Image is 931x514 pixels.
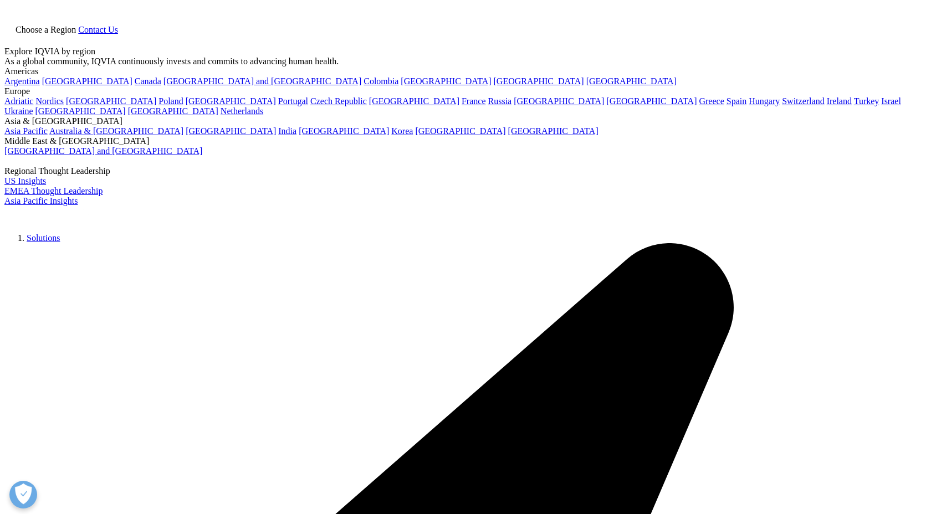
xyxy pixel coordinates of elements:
[4,166,927,176] div: Regional Thought Leadership
[782,96,824,106] a: Switzerland
[163,76,361,86] a: [GEOGRAPHIC_DATA] and [GEOGRAPHIC_DATA]
[699,96,724,106] a: Greece
[310,96,367,106] a: Czech Republic
[4,76,40,86] a: Argentina
[881,96,901,106] a: Israel
[369,96,459,106] a: [GEOGRAPHIC_DATA]
[4,66,927,76] div: Americas
[4,146,202,156] a: [GEOGRAPHIC_DATA] and [GEOGRAPHIC_DATA]
[78,25,118,34] a: Contact Us
[4,116,927,126] div: Asia & [GEOGRAPHIC_DATA]
[4,56,927,66] div: As a global community, IQVIA continuously invests and commits to advancing human health.
[4,96,33,106] a: Adriatic
[4,86,927,96] div: Europe
[27,233,60,243] a: Solutions
[514,96,604,106] a: [GEOGRAPHIC_DATA]
[158,96,183,106] a: Poland
[66,96,156,106] a: [GEOGRAPHIC_DATA]
[854,96,879,106] a: Turkey
[186,126,276,136] a: [GEOGRAPHIC_DATA]
[278,96,308,106] a: Portugal
[4,176,46,186] a: US Insights
[391,126,413,136] a: Korea
[494,76,584,86] a: [GEOGRAPHIC_DATA]
[4,126,48,136] a: Asia Pacific
[221,106,263,116] a: Netherlands
[364,76,398,86] a: Colombia
[401,76,491,86] a: [GEOGRAPHIC_DATA]
[4,106,33,116] a: Ukraine
[9,481,37,508] button: 개방형 기본 설정
[4,206,93,222] img: IQVIA Healthcare Information Technology and Pharma Clinical Research Company
[827,96,852,106] a: Ireland
[488,96,512,106] a: Russia
[35,106,126,116] a: [GEOGRAPHIC_DATA]
[462,96,486,106] a: France
[4,186,103,196] a: EMEA Thought Leadership
[278,126,296,136] a: India
[135,76,161,86] a: Canada
[508,126,598,136] a: [GEOGRAPHIC_DATA]
[35,96,64,106] a: Nordics
[727,96,746,106] a: Spain
[42,76,132,86] a: [GEOGRAPHIC_DATA]
[415,126,505,136] a: [GEOGRAPHIC_DATA]
[186,96,276,106] a: [GEOGRAPHIC_DATA]
[299,126,389,136] a: [GEOGRAPHIC_DATA]
[4,136,927,146] div: Middle East & [GEOGRAPHIC_DATA]
[4,47,927,56] div: Explore IQVIA by region
[16,25,76,34] span: Choose a Region
[128,106,218,116] a: [GEOGRAPHIC_DATA]
[49,126,183,136] a: Australia & [GEOGRAPHIC_DATA]
[749,96,780,106] a: Hungary
[4,196,78,205] a: Asia Pacific Insights
[606,96,697,106] a: [GEOGRAPHIC_DATA]
[586,76,677,86] a: [GEOGRAPHIC_DATA]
